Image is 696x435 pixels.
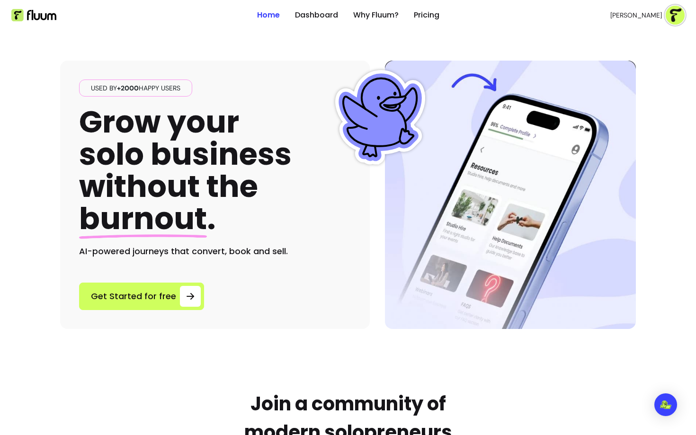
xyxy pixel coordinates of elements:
[79,106,292,235] h1: Grow your solo business without the .
[654,393,677,416] div: Open Intercom Messenger
[79,283,204,310] a: Get Started for free
[91,290,176,303] span: Get Started for free
[385,61,636,329] img: Hero
[666,6,685,25] img: avatar
[353,9,399,21] a: Why Fluum?
[610,6,685,25] button: avatar[PERSON_NAME]
[333,70,428,165] img: Fluum Duck sticker
[87,83,184,93] span: Used by happy users
[79,245,351,258] h2: AI-powered journeys that convert, book and sell.
[610,10,662,20] span: [PERSON_NAME]
[295,9,338,21] a: Dashboard
[117,84,139,92] span: +2000
[79,197,207,240] span: burnout
[414,9,439,21] a: Pricing
[257,9,280,21] a: Home
[11,9,56,21] img: Fluum Logo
